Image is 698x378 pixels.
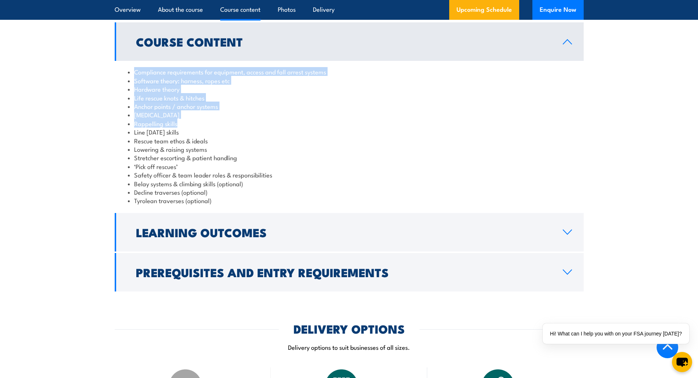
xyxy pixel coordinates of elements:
h2: Course Content [136,36,551,47]
h2: Learning Outcomes [136,227,551,237]
li: Rescue team ethos & ideals [128,136,570,145]
button: chat-button [672,352,692,372]
a: Prerequisites and Entry Requirements [115,253,584,291]
li: Decline traverses (optional) [128,188,570,196]
li: Stretcher escorting & patient handling [128,153,570,162]
li: Life rescue knots & hitches [128,93,570,102]
li: Hardware theory [128,85,570,93]
li: Rappelling skills [128,119,570,128]
li: Belay systems & climbing skills (optional) [128,179,570,188]
div: Hi! What can I help you with on your FSA journey [DATE]? [543,323,689,344]
a: Learning Outcomes [115,213,584,252]
li: Software theory: harness, ropes etc [128,76,570,85]
h2: DELIVERY OPTIONS [293,323,405,334]
li: Lowering & raising systems [128,145,570,153]
li: Tyrolean traverses (optional) [128,196,570,205]
li: Compliance requirements for equipment, access and fall arrest systems [128,67,570,76]
h2: Prerequisites and Entry Requirements [136,267,551,277]
li: ‘Pick off rescues’ [128,162,570,170]
li: [MEDICAL_DATA] [128,110,570,119]
li: Anchor points / anchor systems [128,102,570,110]
li: Safety officer & team leader roles & responsibilities [128,170,570,179]
p: Delivery options to suit businesses of all sizes. [115,343,584,351]
a: Course Content [115,22,584,61]
li: Line [DATE] skills [128,128,570,136]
